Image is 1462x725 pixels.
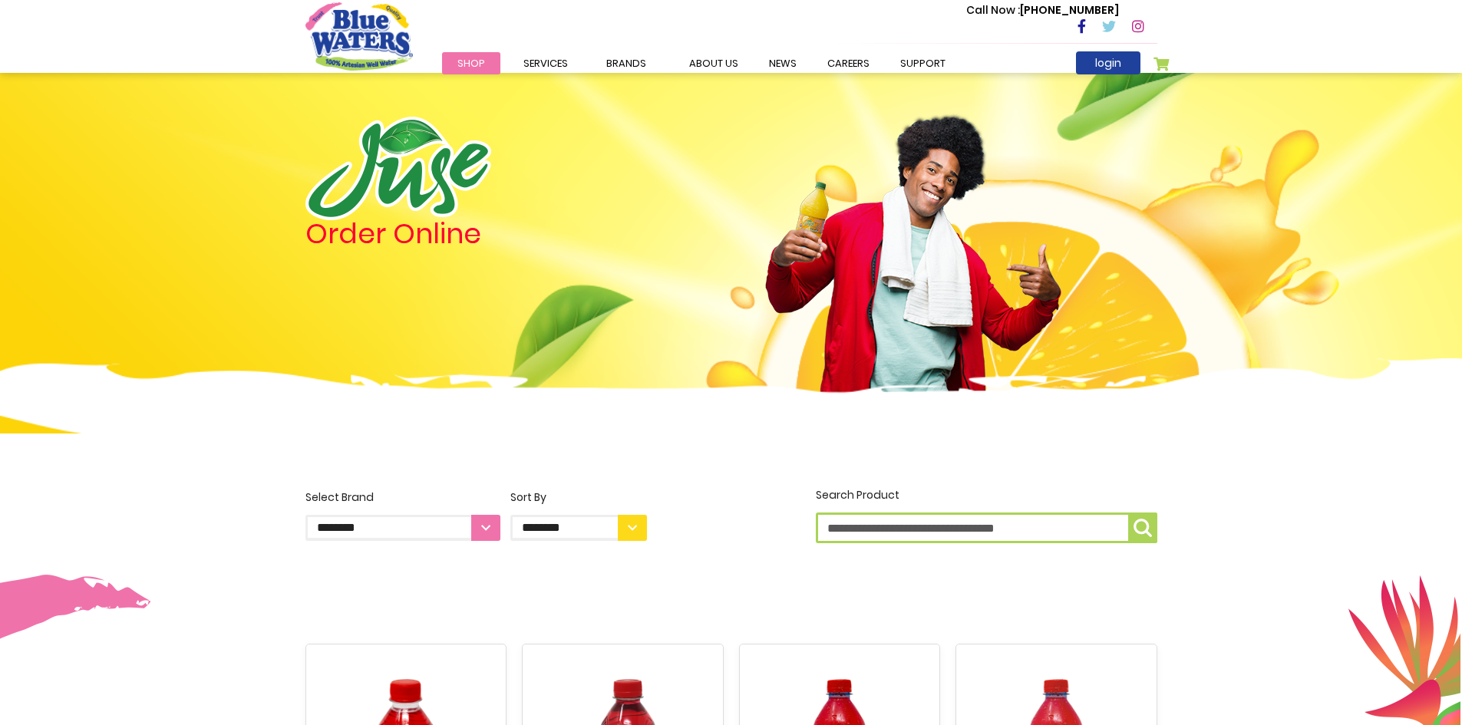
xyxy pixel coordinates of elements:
[305,220,647,248] h4: Order Online
[510,515,647,541] select: Sort By
[674,52,754,74] a: about us
[754,52,812,74] a: News
[305,2,413,70] a: store logo
[1134,519,1152,537] img: search-icon.png
[764,88,1063,417] img: man.png
[816,487,1157,543] label: Search Product
[812,52,885,74] a: careers
[606,56,646,71] span: Brands
[305,515,500,541] select: Select Brand
[457,56,485,71] span: Shop
[1128,512,1157,543] button: Search Product
[510,489,647,506] div: Sort By
[1076,51,1140,74] a: login
[305,489,500,541] label: Select Brand
[966,2,1119,18] p: [PHONE_NUMBER]
[885,52,961,74] a: support
[816,512,1157,543] input: Search Product
[305,117,491,220] img: logo
[966,2,1020,18] span: Call Now :
[523,56,568,71] span: Services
